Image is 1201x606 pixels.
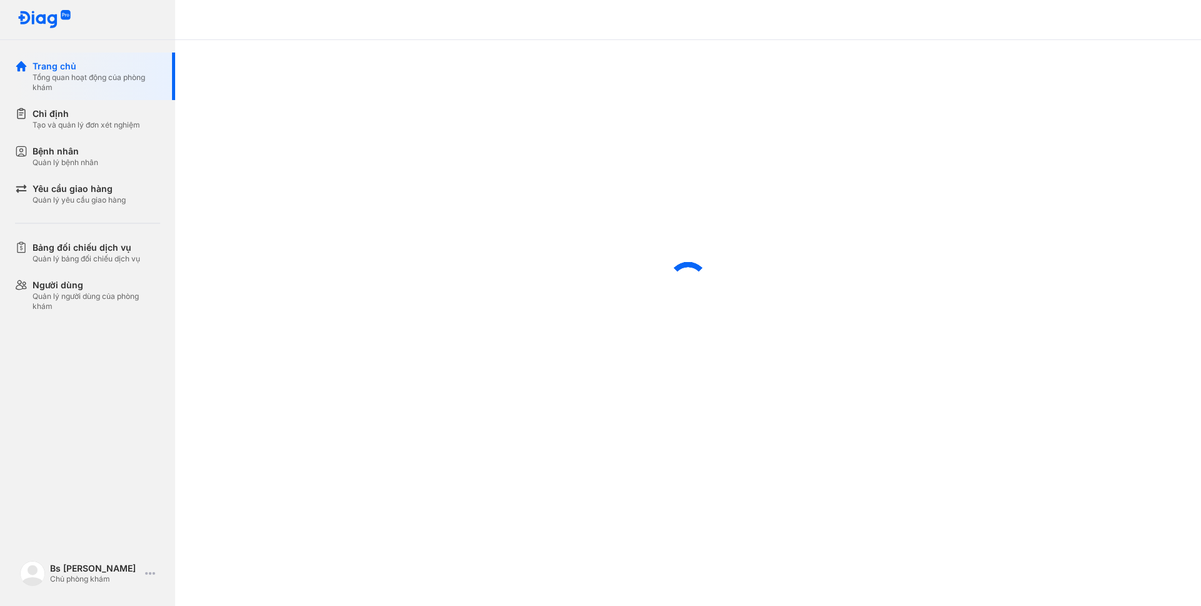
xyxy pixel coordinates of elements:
[33,254,140,264] div: Quản lý bảng đối chiếu dịch vụ
[33,158,98,168] div: Quản lý bệnh nhân
[50,563,140,574] div: Bs [PERSON_NAME]
[33,73,160,93] div: Tổng quan hoạt động của phòng khám
[33,183,126,195] div: Yêu cầu giao hàng
[33,145,98,158] div: Bệnh nhân
[33,291,160,311] div: Quản lý người dùng của phòng khám
[18,10,71,29] img: logo
[33,120,140,130] div: Tạo và quản lý đơn xét nghiệm
[33,195,126,205] div: Quản lý yêu cầu giao hàng
[20,561,45,586] img: logo
[33,108,140,120] div: Chỉ định
[33,241,140,254] div: Bảng đối chiếu dịch vụ
[50,574,140,584] div: Chủ phòng khám
[33,60,160,73] div: Trang chủ
[33,279,160,291] div: Người dùng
